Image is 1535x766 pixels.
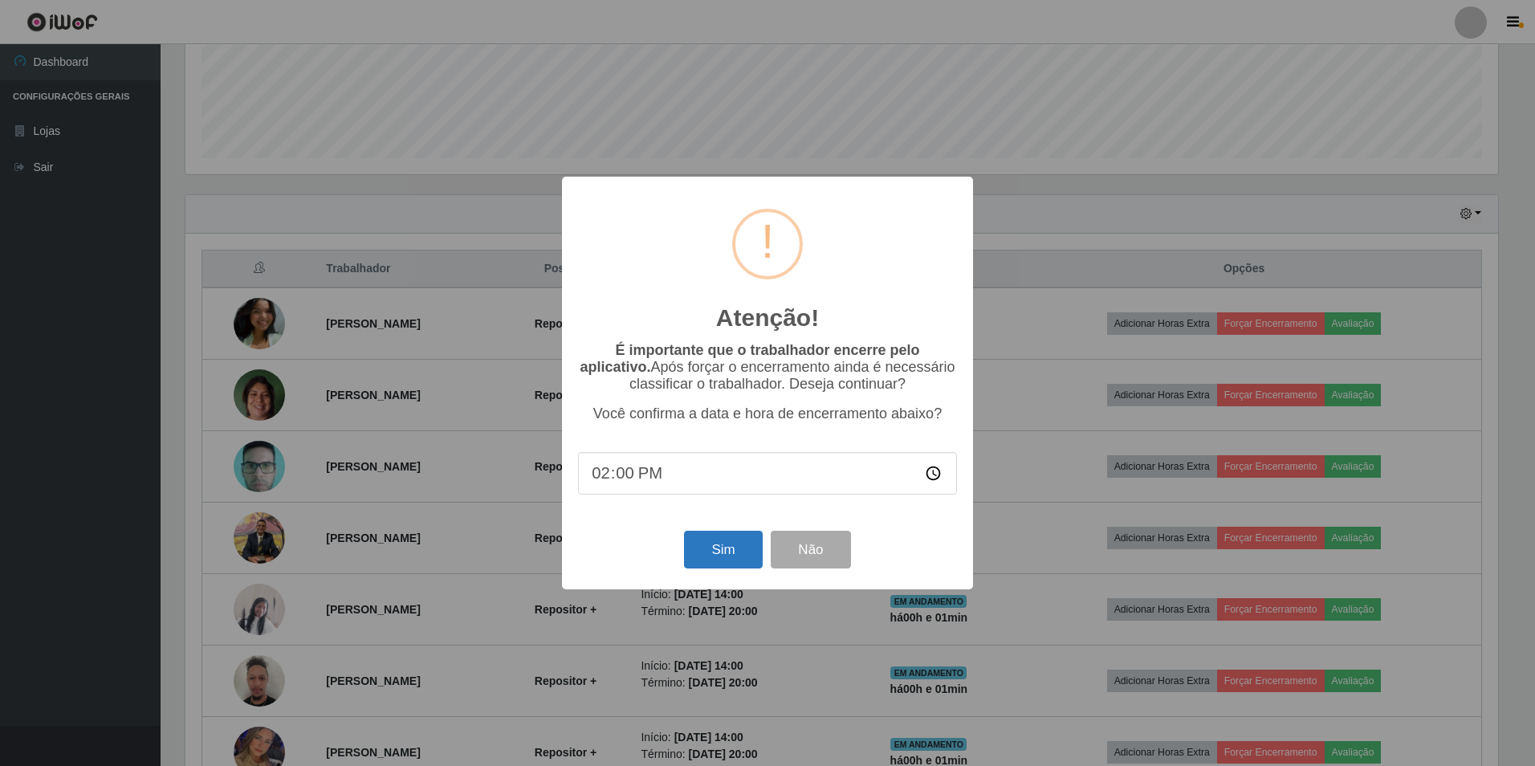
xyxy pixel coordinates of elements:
button: Sim [684,531,762,568]
p: Após forçar o encerramento ainda é necessário classificar o trabalhador. Deseja continuar? [578,342,957,393]
h2: Atenção! [716,304,819,332]
p: Você confirma a data e hora de encerramento abaixo? [578,405,957,422]
button: Não [771,531,850,568]
b: É importante que o trabalhador encerre pelo aplicativo. [580,342,919,375]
